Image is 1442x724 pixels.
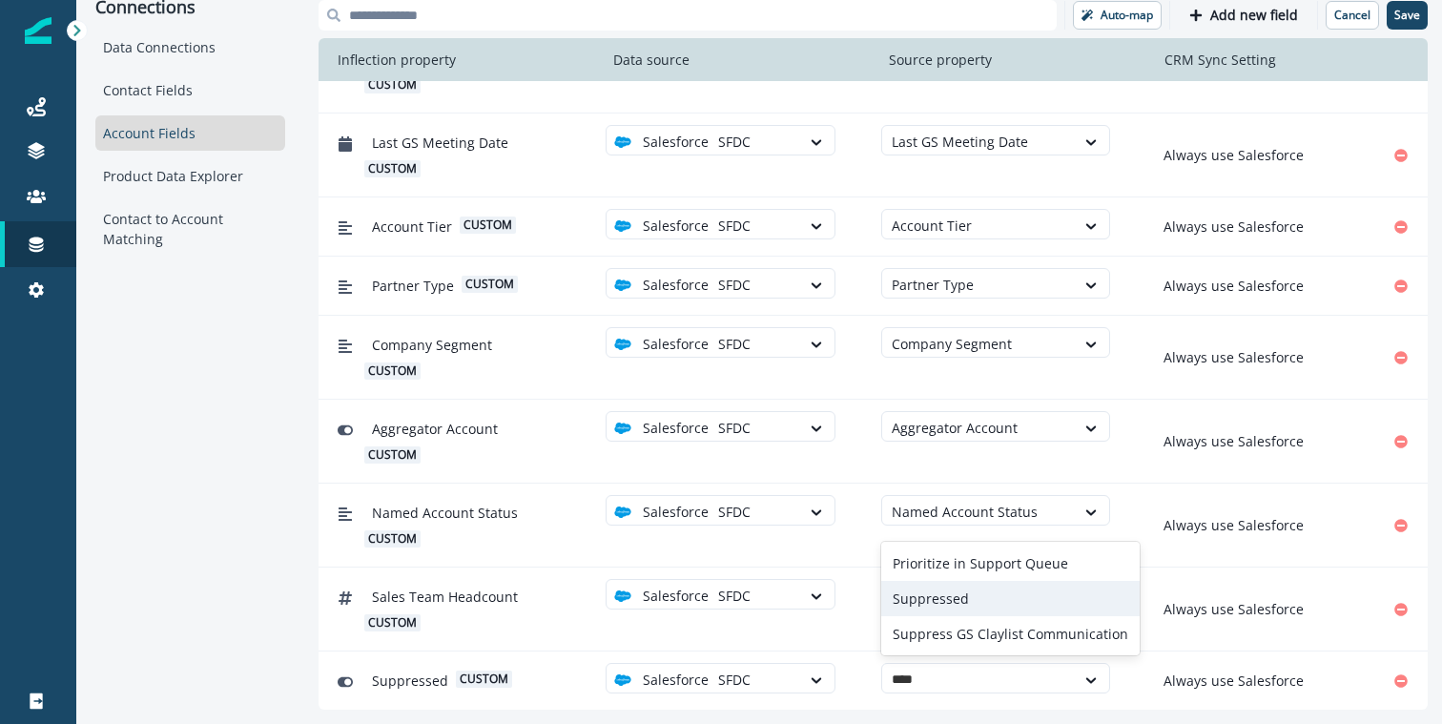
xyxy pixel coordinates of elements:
[1156,276,1304,296] p: Always use Salesforce
[364,530,421,548] span: custom
[95,115,285,151] div: Account Fields
[456,671,512,688] span: custom
[1334,9,1370,22] p: Cancel
[1156,431,1304,451] p: Always use Salesforce
[1073,1,1162,30] button: Auto-map
[95,201,285,257] div: Contact to Account Matching
[372,587,518,607] span: Sales Team Headcount
[643,670,709,690] p: Salesforce
[614,336,631,353] img: salesforce
[643,132,709,152] p: Salesforce
[614,134,631,151] img: salesforce
[95,30,285,65] div: Data Connections
[881,616,1140,652] div: Suppress GS Claylist Communication
[881,546,1140,581] div: Prioritize in Support Queue
[643,502,709,522] p: Salesforce
[330,50,463,70] p: Inflection property
[614,504,631,521] img: salesforce
[372,335,492,355] span: Company Segment
[95,158,285,194] div: Product Data Explorer
[372,671,448,691] span: Suppressed
[372,419,498,439] span: Aggregator Account
[643,216,709,236] p: Salesforce
[1386,343,1416,372] button: Remove
[364,160,421,177] span: custom
[1156,599,1304,619] p: Always use Salesforce
[364,76,421,93] span: custom
[643,418,709,438] p: Salesforce
[364,614,421,631] span: custom
[372,503,518,523] span: Named Account Status
[372,217,452,237] span: Account Tier
[462,276,518,293] span: custom
[1101,9,1153,22] p: Auto-map
[1156,515,1304,535] p: Always use Salesforce
[25,17,51,44] img: Inflection
[1386,667,1416,695] button: Remove
[372,276,454,296] span: Partner Type
[614,420,631,437] img: salesforce
[1386,141,1416,170] button: Remove
[606,50,697,70] p: Data source
[881,581,1140,616] div: Suppressed
[1386,511,1416,540] button: Remove
[1394,9,1420,22] p: Save
[1386,595,1416,624] button: Remove
[643,586,709,606] p: Salesforce
[614,277,631,294] img: salesforce
[1156,217,1304,237] p: Always use Salesforce
[643,334,709,354] p: Salesforce
[1386,272,1416,300] button: Remove
[1157,50,1284,70] p: CRM Sync Setting
[460,217,516,234] span: custom
[364,446,421,464] span: custom
[1210,8,1298,24] p: Add new field
[614,672,631,689] img: salesforce
[1326,1,1379,30] button: Cancel
[1386,213,1416,241] button: Remove
[1387,1,1428,30] button: Save
[372,133,508,153] span: Last GS Meeting Date
[364,362,421,380] span: custom
[614,217,631,235] img: salesforce
[1156,347,1304,367] p: Always use Salesforce
[643,275,709,295] p: Salesforce
[881,50,999,70] p: Source property
[95,72,285,108] div: Contact Fields
[1178,1,1309,30] button: Add new field
[1386,427,1416,456] button: Remove
[614,588,631,605] img: salesforce
[1156,671,1304,691] p: Always use Salesforce
[1156,145,1304,165] p: Always use Salesforce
